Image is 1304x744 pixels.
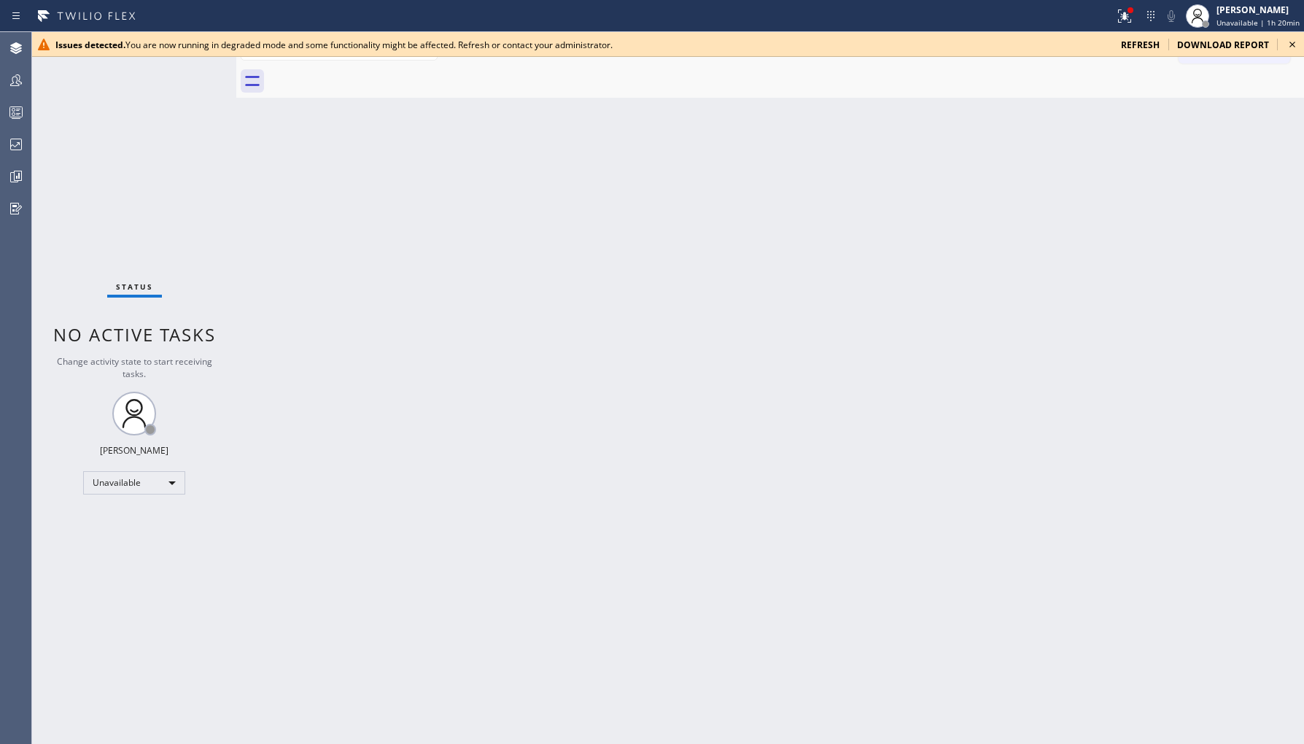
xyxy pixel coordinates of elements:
[57,355,212,380] span: Change activity state to start receiving tasks.
[55,39,125,51] b: Issues detected.
[1161,6,1181,26] button: Mute
[1216,4,1300,16] div: [PERSON_NAME]
[100,444,168,457] div: [PERSON_NAME]
[1216,18,1300,28] span: Unavailable | 1h 20min
[55,39,1109,51] div: You are now running in degraded mode and some functionality might be affected. Refresh or contact...
[1121,39,1160,51] span: refresh
[1177,39,1269,51] span: download report
[83,471,185,495] div: Unavailable
[116,282,153,292] span: Status
[53,322,216,346] span: No active tasks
